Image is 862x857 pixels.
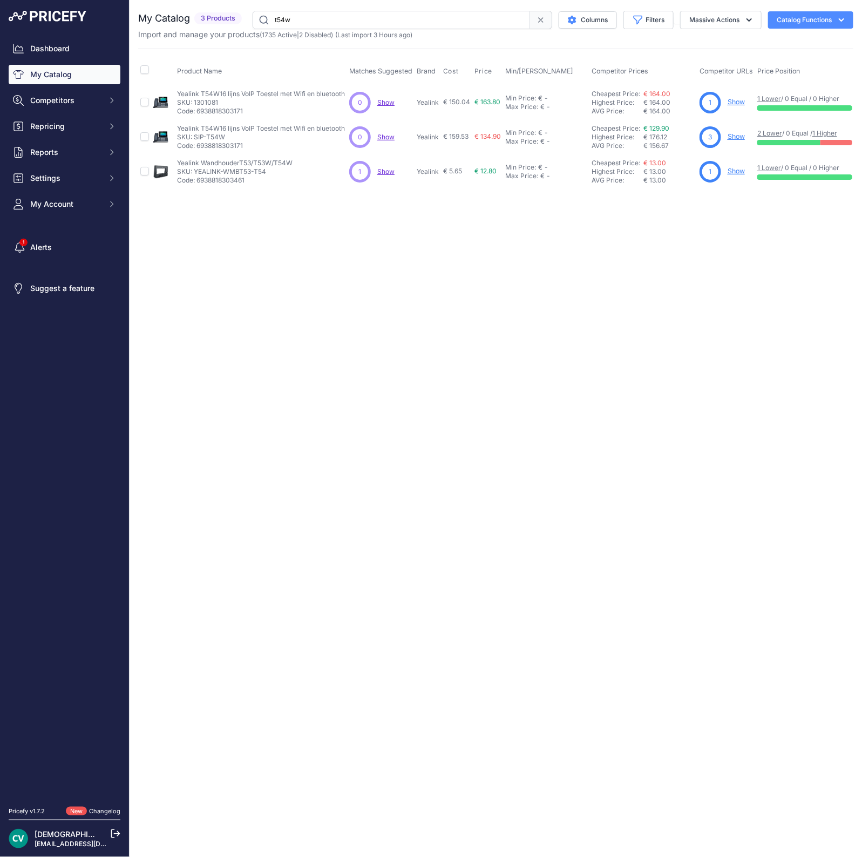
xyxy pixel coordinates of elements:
[623,11,674,29] button: Filters
[194,12,242,25] span: 3 Products
[643,133,667,141] span: € 176.12
[505,137,538,146] div: Max Price:
[30,95,101,106] span: Competitors
[592,67,648,75] span: Competitor Prices
[177,98,345,107] p: SKU: 1301081
[89,807,120,815] a: Changelog
[9,279,120,298] a: Suggest a feature
[35,829,294,839] a: [DEMOGRAPHIC_DATA][PERSON_NAME] der ree [DEMOGRAPHIC_DATA]
[538,129,542,137] div: €
[30,147,101,158] span: Reports
[474,67,494,76] button: Price
[680,11,762,29] button: Massive Actions
[177,124,345,133] p: Yealink T54W16 lijns VoIP Toestel met Wifi en bluetooth
[417,167,439,176] p: Yealink
[643,141,695,150] div: € 156.67
[377,133,395,141] a: Show
[443,167,462,175] span: € 5.65
[505,94,536,103] div: Min Price:
[709,132,712,142] span: 3
[262,31,297,39] a: 1735 Active
[358,98,362,107] span: 0
[9,91,120,110] button: Competitors
[349,67,412,75] span: Matches Suggested
[542,94,548,103] div: -
[9,39,120,794] nav: Sidebar
[443,67,460,76] button: Cost
[768,11,853,29] button: Catalog Functions
[359,167,362,177] span: 1
[643,159,666,167] a: € 13.00
[474,98,500,106] span: € 163.80
[474,67,492,76] span: Price
[138,29,412,40] p: Import and manage your products
[728,132,745,140] a: Show
[709,98,712,107] span: 1
[335,31,412,39] span: (Last import 3 Hours ago)
[9,65,120,84] a: My Catalog
[538,163,542,172] div: €
[417,133,439,141] p: Yealink
[545,103,550,111] div: -
[545,137,550,146] div: -
[177,107,345,116] p: Code: 6938818303171
[812,129,837,137] a: 1 Higher
[505,172,538,180] div: Max Price:
[377,98,395,106] a: Show
[542,129,548,137] div: -
[592,98,643,107] div: Highest Price:
[592,176,643,185] div: AVG Price:
[358,132,362,142] span: 0
[177,141,345,150] p: Code: 6938818303171
[299,31,331,39] a: 2 Disabled
[474,132,501,140] span: € 134.90
[9,168,120,188] button: Settings
[9,807,45,816] div: Pricefy v1.7.2
[505,103,538,111] div: Max Price:
[592,90,640,98] a: Cheapest Price:
[757,164,852,172] p: / 0 Equal / 0 Higher
[728,167,745,175] a: Show
[505,67,573,75] span: Min/[PERSON_NAME]
[377,167,395,176] a: Show
[417,67,436,75] span: Brand
[540,103,545,111] div: €
[757,67,800,75] span: Price Position
[757,164,781,172] a: 1 Lower
[728,98,745,106] a: Show
[592,124,640,132] a: Cheapest Price:
[700,67,753,75] span: Competitor URLs
[9,39,120,58] a: Dashboard
[592,133,643,141] div: Highest Price:
[643,90,670,98] a: € 164.00
[253,11,530,29] input: Search
[592,141,643,150] div: AVG Price:
[505,163,536,172] div: Min Price:
[9,194,120,214] button: My Account
[643,167,666,176] span: € 13.00
[757,95,852,103] p: / 0 Equal / 0 Higher
[9,238,120,257] a: Alerts
[30,121,101,132] span: Repricing
[757,95,781,103] a: 1 Lower
[30,199,101,210] span: My Account
[177,167,293,176] p: SKU: YEALINK-WMBT53-T54
[138,11,190,26] h2: My Catalog
[177,67,222,75] span: Product Name
[177,133,345,141] p: SKU: SIP-T54W
[443,132,469,140] span: € 159.53
[9,11,86,22] img: Pricefy Logo
[757,129,852,138] p: / 0 Equal /
[757,129,782,137] a: 2 Lower
[643,98,670,106] span: € 164.00
[9,117,120,136] button: Repricing
[177,176,293,185] p: Code: 6938818303461
[474,167,497,175] span: € 12.80
[709,167,712,177] span: 1
[443,98,470,106] span: € 150.04
[559,11,617,29] button: Columns
[540,137,545,146] div: €
[30,173,101,184] span: Settings
[505,129,536,137] div: Min Price:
